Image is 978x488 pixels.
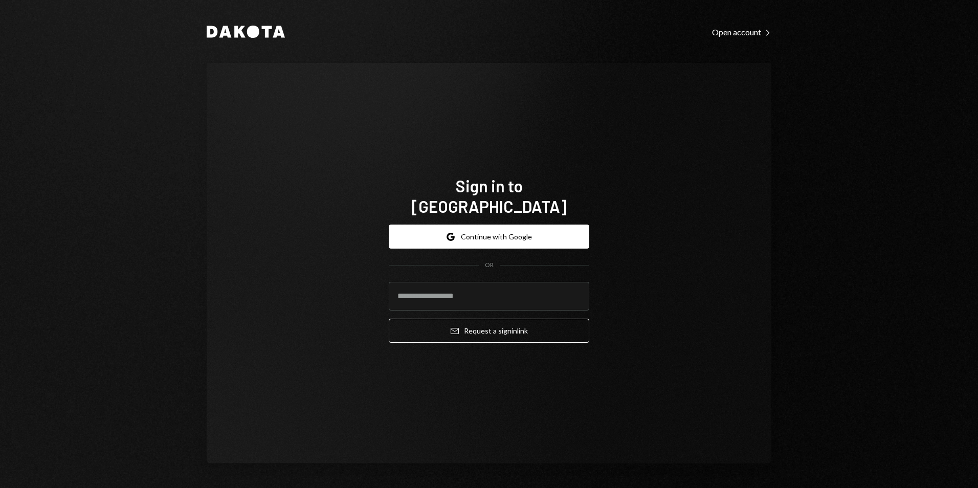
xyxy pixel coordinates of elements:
[712,27,771,37] div: Open account
[712,26,771,37] a: Open account
[389,225,589,249] button: Continue with Google
[485,261,494,270] div: OR
[389,175,589,216] h1: Sign in to [GEOGRAPHIC_DATA]
[389,319,589,343] button: Request a signinlink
